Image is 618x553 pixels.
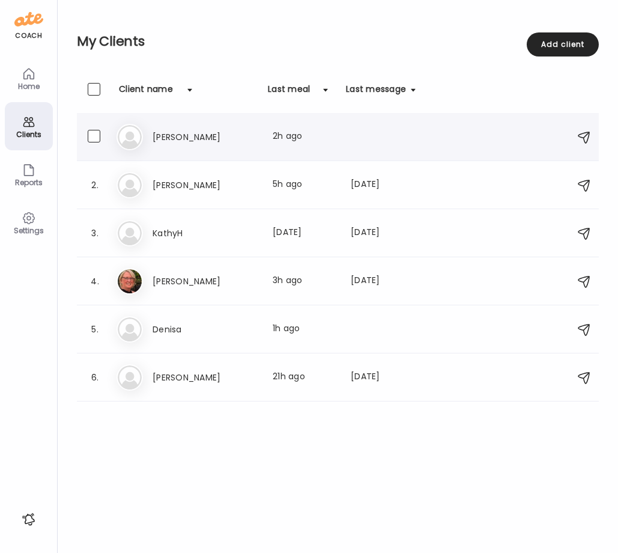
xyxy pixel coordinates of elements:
[119,83,173,102] div: Client name
[153,322,258,337] h3: Denisa
[351,370,416,385] div: [DATE]
[88,274,102,289] div: 4.
[153,130,258,144] h3: [PERSON_NAME]
[351,274,416,289] div: [DATE]
[273,370,336,385] div: 21h ago
[88,370,102,385] div: 6.
[273,130,336,144] div: 2h ago
[7,130,50,138] div: Clients
[88,322,102,337] div: 5.
[346,83,406,102] div: Last message
[77,32,599,50] h2: My Clients
[268,83,310,102] div: Last meal
[273,226,336,240] div: [DATE]
[15,31,42,41] div: coach
[14,10,43,29] img: ate
[153,226,258,240] h3: KathyH
[351,178,416,192] div: [DATE]
[153,370,258,385] h3: [PERSON_NAME]
[153,178,258,192] h3: [PERSON_NAME]
[7,82,50,90] div: Home
[88,226,102,240] div: 3.
[527,32,599,57] div: Add client
[7,227,50,234] div: Settings
[88,178,102,192] div: 2.
[273,178,336,192] div: 5h ago
[273,274,336,289] div: 3h ago
[153,274,258,289] h3: [PERSON_NAME]
[273,322,336,337] div: 1h ago
[351,226,416,240] div: [DATE]
[7,179,50,186] div: Reports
